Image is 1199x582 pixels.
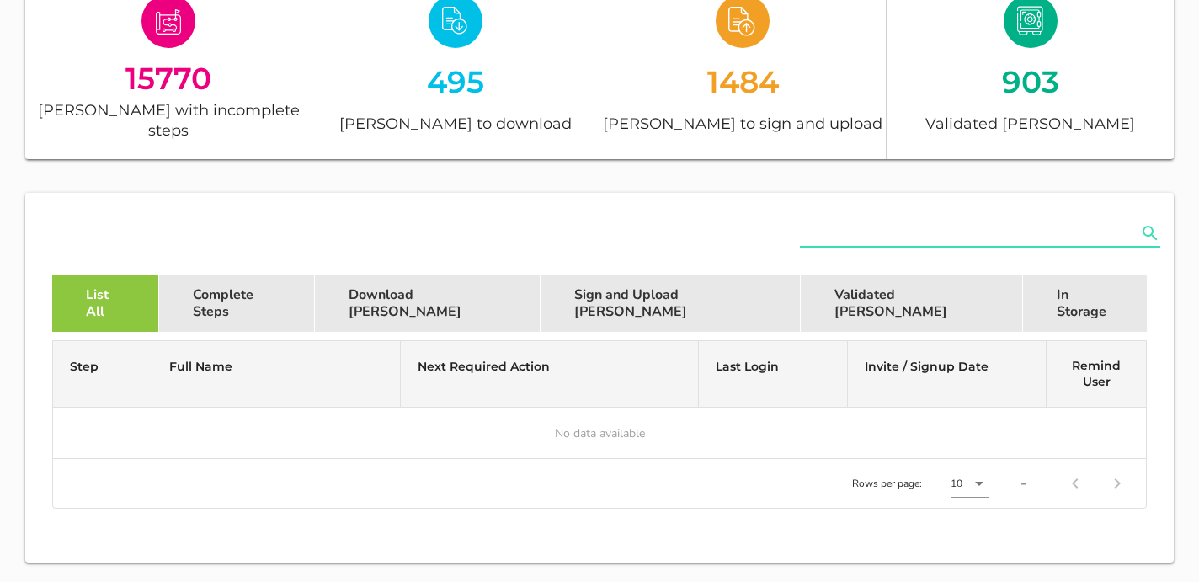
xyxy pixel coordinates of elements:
[1072,358,1121,389] span: Remind User
[25,101,312,139] div: [PERSON_NAME] with incomplete steps
[951,476,962,491] div: 10
[53,408,1146,458] td: No data available
[312,109,599,139] div: [PERSON_NAME] to download
[159,275,315,332] div: Complete Steps
[1135,222,1165,244] button: Search name, email, testator ID or ID number appended action
[541,275,801,332] div: Sign and Upload [PERSON_NAME]
[1023,275,1147,332] div: In Storage
[951,470,989,497] div: 10Rows per page:
[716,359,779,374] span: Last Login
[852,459,989,508] div: Rows per page:
[599,64,886,100] div: 1484
[599,109,886,139] div: [PERSON_NAME] to sign and upload
[401,341,699,408] th: Next Required Action: Not sorted. Activate to sort ascending.
[887,109,1174,139] div: Validated [PERSON_NAME]
[52,275,159,332] div: List All
[312,64,599,100] div: 495
[53,341,152,408] th: Step: Not sorted. Activate to sort ascending.
[1021,476,1026,491] div: –
[1047,341,1146,408] th: Remind User
[699,341,848,408] th: Last Login: Not sorted. Activate to sort ascending.
[70,359,99,374] span: Step
[169,359,232,374] span: Full Name
[801,275,1023,332] div: Validated [PERSON_NAME]
[848,341,1047,408] th: Invite / Signup Date: Not sorted. Activate to sort ascending.
[25,64,312,92] div: 15770
[315,275,541,332] div: Download [PERSON_NAME]
[865,359,989,374] span: Invite / Signup Date
[887,64,1174,100] div: 903
[418,359,550,374] span: Next Required Action
[152,341,401,408] th: Full Name: Not sorted. Activate to sort ascending.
